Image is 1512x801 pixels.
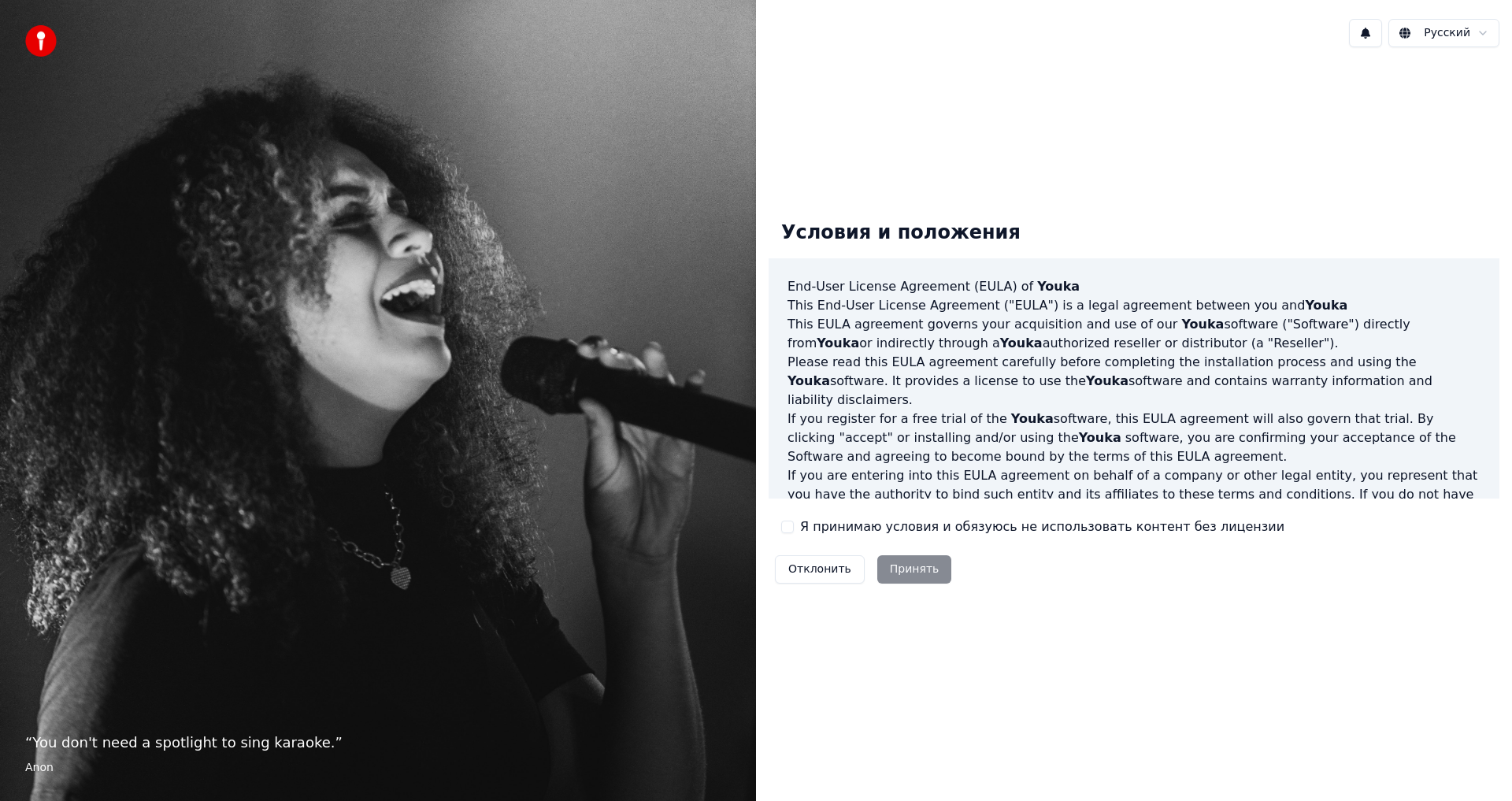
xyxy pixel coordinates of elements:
[800,517,1284,536] label: Я принимаю условия и обязуюсь не использовать контент без лицензии
[787,296,1480,315] p: This End-User License Agreement ("EULA") is a legal agreement between you and
[817,336,859,350] span: Youka
[1181,317,1224,332] span: Youka
[25,760,731,776] footer: Anon
[787,373,830,388] span: Youka
[787,277,1480,296] h3: End-User License Agreement (EULA) of
[769,208,1033,258] div: Условия и положения
[787,466,1480,542] p: If you are entering into this EULA agreement on behalf of a company or other legal entity, you re...
[1079,430,1121,445] span: Youka
[787,410,1480,466] p: If you register for a free trial of the software, this EULA agreement will also govern that trial...
[787,315,1480,353] p: This EULA agreement governs your acquisition and use of our software ("Software") directly from o...
[1011,411,1054,426] span: Youka
[787,353,1480,410] p: Please read this EULA agreement carefully before completing the installation process and using th...
[1305,298,1347,313] span: Youka
[775,555,865,584] button: Отклонить
[1037,279,1080,294] span: Youka
[1000,336,1043,350] span: Youka
[1086,373,1128,388] span: Youka
[25,732,731,754] p: “ You don't need a spotlight to sing karaoke. ”
[25,25,57,57] img: youka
